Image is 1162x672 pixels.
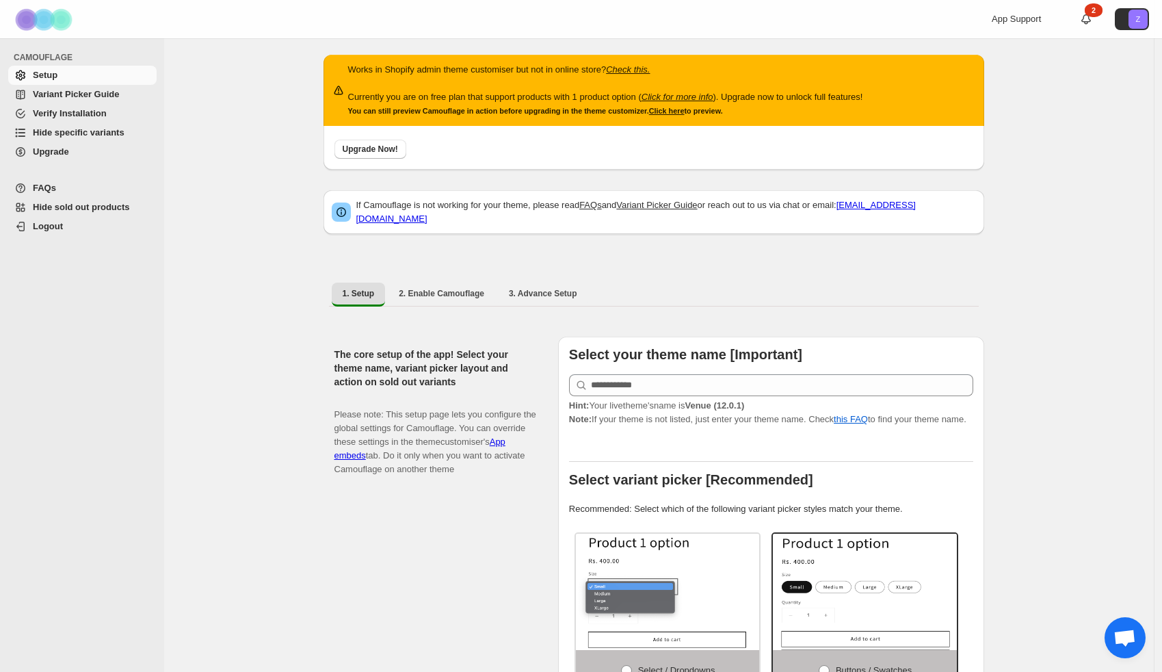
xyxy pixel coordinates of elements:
span: Hide specific variants [33,127,124,138]
b: Select variant picker [Recommended] [569,472,813,487]
a: FAQs [8,179,157,198]
a: Hide specific variants [8,123,157,142]
a: 2 [1079,12,1093,26]
img: Camouflage [11,1,79,38]
a: Logout [8,217,157,236]
span: Upgrade [33,146,69,157]
span: 3. Advance Setup [509,288,577,299]
span: 1. Setup [343,288,375,299]
span: Avatar with initials Z [1128,10,1148,29]
strong: Hint: [569,400,590,411]
text: Z [1136,15,1141,23]
a: Variant Picker Guide [8,85,157,104]
a: Check this. [606,64,650,75]
button: Upgrade Now! [334,140,406,159]
span: App Support [992,14,1041,24]
a: Hide sold out products [8,198,157,217]
img: Buttons / Swatches [773,534,957,650]
span: Upgrade Now! [343,144,398,155]
img: Select / Dropdowns [576,534,760,650]
span: Variant Picker Guide [33,89,119,99]
span: Your live theme's name is [569,400,744,411]
a: Upgrade [8,142,157,161]
a: Verify Installation [8,104,157,123]
span: CAMOUFLAGE [14,52,157,63]
strong: Venue (12.0.1) [685,400,744,411]
strong: Note: [569,414,592,424]
button: Avatar with initials Z [1115,8,1149,30]
span: FAQs [33,183,56,193]
a: Click here [649,107,685,115]
b: Select your theme name [Important] [569,347,802,362]
p: Recommended: Select which of the following variant picker styles match your theme. [569,502,973,516]
span: Hide sold out products [33,202,130,212]
p: Works in Shopify admin theme customiser but not in online store? [348,63,863,77]
p: If Camouflage is not working for your theme, please read and or reach out to us via chat or email: [356,198,976,226]
div: 2 [1085,3,1102,17]
p: Please note: This setup page lets you configure the global settings for Camouflage. You can overr... [334,394,536,476]
p: If your theme is not listed, just enter your theme name. Check to find your theme name. [569,399,973,426]
span: 2. Enable Camouflage [399,288,484,299]
a: Setup [8,66,157,85]
a: Click for more info [642,92,713,102]
small: You can still preview Camouflage in action before upgrading in the theme customizer. to preview. [348,107,723,115]
span: Setup [33,70,57,80]
span: Logout [33,221,63,231]
a: FAQs [579,200,602,210]
p: Currently you are on free plan that support products with 1 product option ( ). Upgrade now to un... [348,90,863,104]
a: Variant Picker Guide [616,200,697,210]
a: Chat abierto [1105,617,1146,658]
span: Verify Installation [33,108,107,118]
a: this FAQ [834,414,868,424]
h2: The core setup of the app! Select your theme name, variant picker layout and action on sold out v... [334,348,536,389]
